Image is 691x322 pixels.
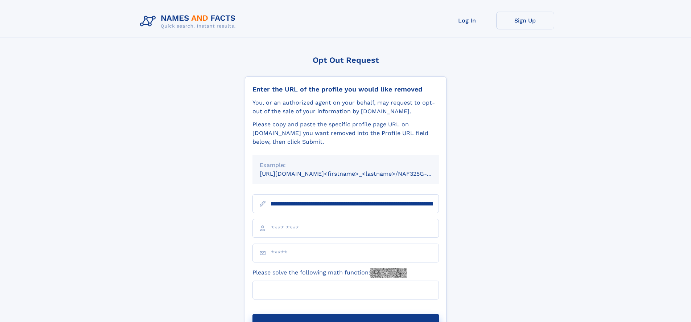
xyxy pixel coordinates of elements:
[245,56,447,65] div: Opt Out Request
[252,120,439,146] div: Please copy and paste the specific profile page URL on [DOMAIN_NAME] you want removed into the Pr...
[252,98,439,116] div: You, or an authorized agent on your behalf, may request to opt-out of the sale of your informatio...
[260,170,453,177] small: [URL][DOMAIN_NAME]<firstname>_<lastname>/NAF325G-xxxxxxxx
[252,268,407,278] label: Please solve the following math function:
[260,161,432,170] div: Example:
[438,12,496,29] a: Log In
[137,12,242,31] img: Logo Names and Facts
[496,12,554,29] a: Sign Up
[252,85,439,93] div: Enter the URL of the profile you would like removed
